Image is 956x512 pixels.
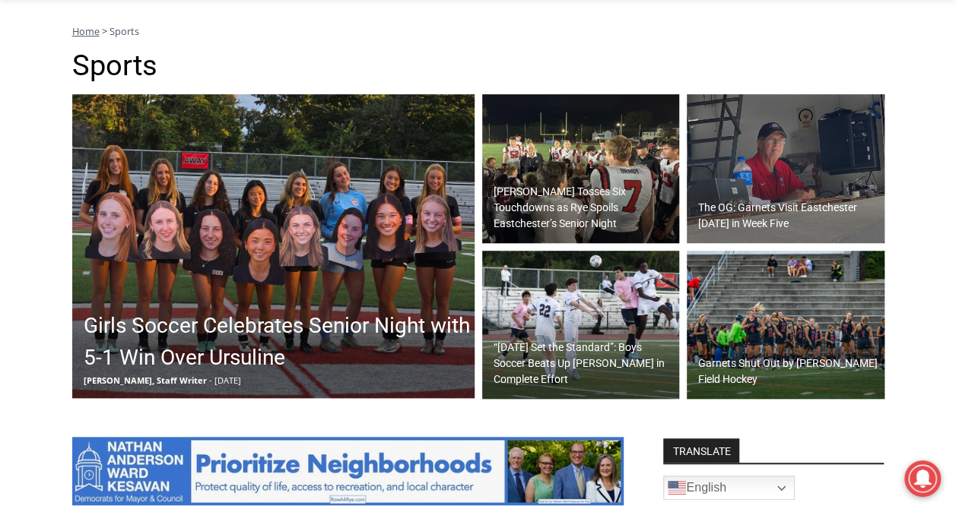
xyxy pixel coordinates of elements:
[72,24,100,38] a: Home
[72,94,475,398] img: (PHOTO: The 2025 Rye Girls Soccer seniors. L to R: Parker Calhoun, Claire Curran, Alessia MacKinn...
[102,24,107,38] span: >
[482,94,680,243] img: (PHOTO: The Rye Football team after their 48-23 Week Five win on October 10, 2025. Contributed.)
[668,479,686,497] img: en
[214,375,241,386] span: [DATE]
[384,1,719,147] div: "[PERSON_NAME] and I covered the [DATE] Parade, which was a really eye opening experience as I ha...
[72,94,475,398] a: Girls Soccer Celebrates Senior Night with 5-1 Win Over Ursuline [PERSON_NAME], Staff Writer - [DATE]
[72,24,885,39] nav: Breadcrumbs
[482,94,680,243] a: [PERSON_NAME] Tosses Six Touchdowns as Rye Spoils Eastchester’s Senior Night
[687,94,885,243] a: The OG: Garnets Visit Eastchester [DATE] in Week Five
[494,340,676,387] h2: “[DATE] Set the Standard”: Boys Soccer Beats Up [PERSON_NAME] in Complete Effort
[494,184,676,232] h2: [PERSON_NAME] Tosses Six Touchdowns as Rye Spoils Eastchester’s Senior Night
[110,24,139,38] span: Sports
[663,438,739,463] strong: TRANSLATE
[209,375,212,386] span: -
[398,151,705,185] span: Intern @ [DOMAIN_NAME]
[687,251,885,400] img: (PHOTO: The Rye Field Hockey team celebrating on September 16, 2025. Credit: Maureen Tsuchida.)
[663,476,795,500] a: English
[687,94,885,243] img: (PHOTO" Steve “The OG” Feeney in the press box at Rye High School's Nugent Stadium, 2022.)
[482,251,680,400] img: (PHOTO: Rye Boys Soccer's Eddie Kehoe (#9 pink) goes up for a header against Pelham on October 8,...
[84,375,207,386] span: [PERSON_NAME], Staff Writer
[687,251,885,400] a: Garnets Shut Out by [PERSON_NAME] Field Hockey
[72,49,885,84] h1: Sports
[482,251,680,400] a: “[DATE] Set the Standard”: Boys Soccer Beats Up [PERSON_NAME] in Complete Effort
[698,356,881,387] h2: Garnets Shut Out by [PERSON_NAME] Field Hockey
[366,147,737,189] a: Intern @ [DOMAIN_NAME]
[84,310,471,374] h2: Girls Soccer Celebrates Senior Night with 5-1 Win Over Ursuline
[698,200,881,232] h2: The OG: Garnets Visit Eastchester [DATE] in Week Five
